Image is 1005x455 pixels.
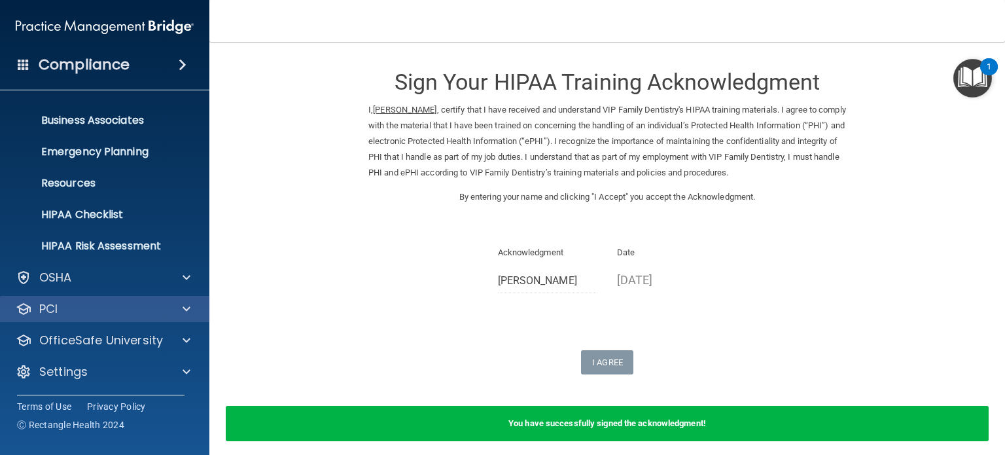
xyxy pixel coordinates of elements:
[39,301,58,317] p: PCI
[368,102,846,181] p: I, , certify that I have received and understand VIP Family Dentistry's HIPAA training materials....
[9,208,187,221] p: HIPAA Checklist
[9,114,187,127] p: Business Associates
[508,418,706,428] b: You have successfully signed the acknowledgment!
[779,363,989,414] iframe: Drift Widget Chat Controller
[368,70,846,94] h3: Sign Your HIPAA Training Acknowledgment
[9,240,187,253] p: HIPAA Risk Assessment
[617,269,717,291] p: [DATE]
[17,418,124,431] span: Ⓒ Rectangle Health 2024
[39,364,88,380] p: Settings
[581,350,633,374] button: I Agree
[368,189,846,205] p: By entering your name and clicking "I Accept" you accept the Acknowledgment.
[617,245,717,261] p: Date
[16,301,190,317] a: PCI
[9,177,187,190] p: Resources
[39,270,72,285] p: OSHA
[16,270,190,285] a: OSHA
[373,105,436,115] ins: [PERSON_NAME]
[16,333,190,348] a: OfficeSafe University
[17,400,71,413] a: Terms of Use
[16,14,194,40] img: PMB logo
[39,333,163,348] p: OfficeSafe University
[87,400,146,413] a: Privacy Policy
[498,245,598,261] p: Acknowledgment
[987,67,991,84] div: 1
[39,56,130,74] h4: Compliance
[9,145,187,158] p: Emergency Planning
[16,364,190,380] a: Settings
[498,269,598,293] input: Full Name
[953,59,992,98] button: Open Resource Center, 1 new notification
